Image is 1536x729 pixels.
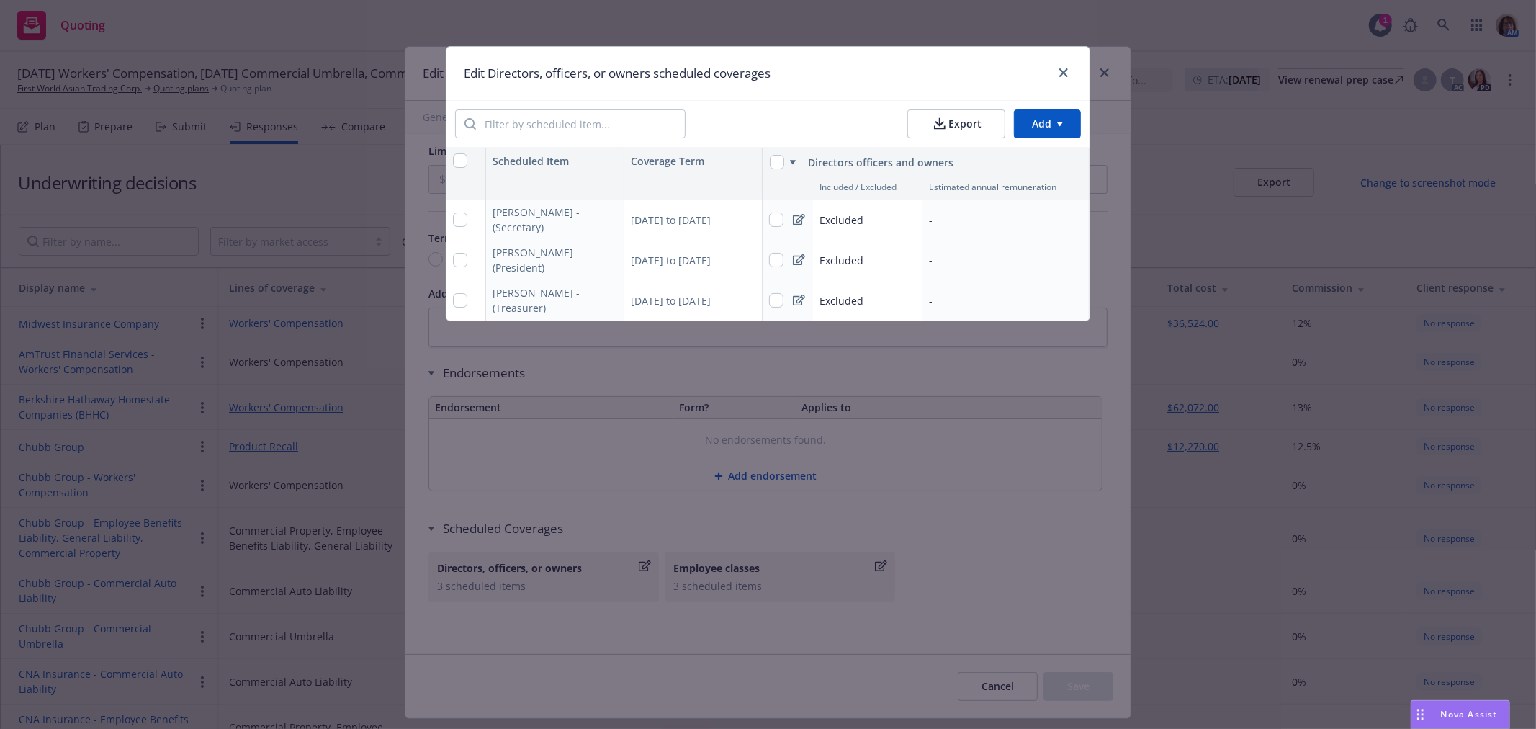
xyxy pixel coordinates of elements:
div: [DATE] to [DATE] [624,240,763,280]
span: Add [1032,117,1051,131]
span: Excluded [819,213,863,227]
div: Directors officers and owners [808,155,1056,170]
button: Resize column [760,174,764,200]
div: Included / Excluded [813,174,922,200]
button: Export [907,109,1005,138]
button: Resize column [1087,174,1091,200]
button: Resize column [621,174,626,200]
span: - [929,213,933,228]
span: Excluded [819,254,863,267]
div: Drag to move [1411,701,1429,728]
input: Select [453,293,467,308]
div: Stephanie Cheng - (Treasurer) [493,285,601,316]
span: - [929,253,933,268]
h1: Edit Directors, officers, or owners scheduled coverages [464,64,771,83]
div: Estimated annual remuneration [922,174,1090,200]
input: Select [769,293,783,308]
span: Excluded [819,294,863,308]
div: Scheduled Item [486,148,624,174]
input: Select [453,253,467,267]
div: [DATE] to [DATE] [624,280,763,321]
button: Nova Assist [1411,700,1510,729]
input: Select all [453,153,467,168]
div: Coverage Term [624,148,763,174]
input: Filter by scheduled item... [476,110,685,138]
span: Nova Assist [1441,708,1498,720]
button: Add [1014,109,1081,138]
input: Select all [770,155,784,169]
input: Select [769,213,783,227]
input: Select [453,213,467,227]
button: Resize column [920,174,924,200]
div: Kon Chen - (President) [493,245,601,275]
a: close [1055,64,1072,81]
div: Huong Le Tran - (Secretary) [493,205,601,235]
svg: Search [464,118,476,130]
span: - [929,293,933,308]
input: Select [769,253,783,267]
div: [DATE] to [DATE] [624,200,763,240]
